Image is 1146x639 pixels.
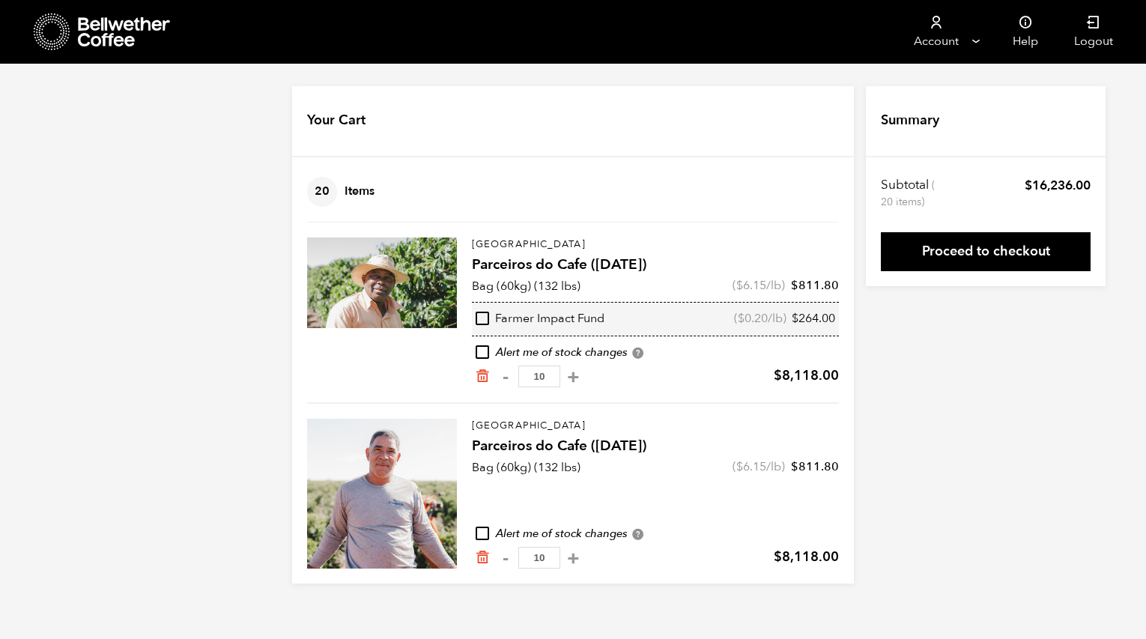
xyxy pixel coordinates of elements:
p: [GEOGRAPHIC_DATA] [472,237,839,252]
button: - [496,369,515,384]
bdi: 0.20 [738,310,768,327]
span: $ [774,366,782,385]
bdi: 6.15 [736,277,766,294]
span: $ [792,310,798,327]
a: Proceed to checkout [881,232,1091,271]
button: + [564,551,583,566]
span: $ [736,458,743,475]
span: $ [791,277,798,294]
div: Farmer Impact Fund [476,311,604,327]
bdi: 811.80 [791,458,839,475]
span: $ [774,548,782,566]
h4: Parceiros do Cafe ([DATE]) [472,255,839,276]
a: Remove from cart [475,369,490,384]
button: + [564,369,583,384]
bdi: 264.00 [792,310,835,327]
h4: Parceiros do Cafe ([DATE]) [472,436,839,457]
div: Alert me of stock changes [472,526,839,542]
a: Remove from cart [475,550,490,566]
span: $ [736,277,743,294]
span: ( /lb) [733,458,785,475]
p: [GEOGRAPHIC_DATA] [472,419,839,434]
span: $ [791,458,798,475]
p: Bag (60kg) (132 lbs) [472,458,580,476]
span: $ [738,310,745,327]
span: 20 [307,177,337,207]
span: ( /lb) [734,311,786,327]
input: Qty [518,547,560,569]
bdi: 8,118.00 [774,548,839,566]
bdi: 6.15 [736,458,766,475]
h4: Your Cart [307,111,366,130]
bdi: 8,118.00 [774,366,839,385]
span: ( /lb) [733,277,785,294]
h4: Items [307,177,375,207]
bdi: 811.80 [791,277,839,294]
bdi: 16,236.00 [1025,177,1091,194]
input: Qty [518,366,560,387]
th: Subtotal [881,177,937,210]
div: Alert me of stock changes [472,345,839,361]
span: $ [1025,177,1032,194]
p: Bag (60kg) (132 lbs) [472,277,580,295]
button: - [496,551,515,566]
h4: Summary [881,111,939,130]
